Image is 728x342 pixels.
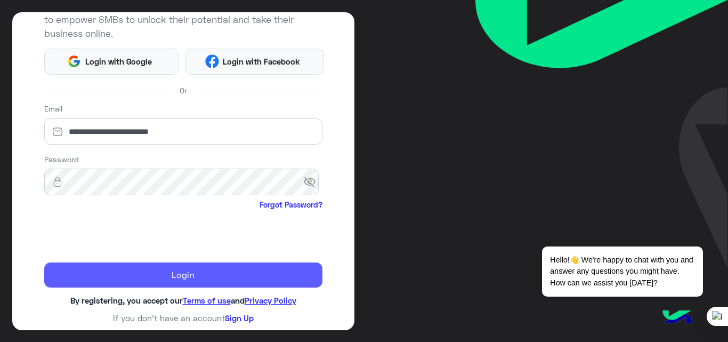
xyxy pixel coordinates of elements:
[260,199,322,210] a: Forgot Password?
[303,172,322,192] span: visibility_off
[659,299,696,337] img: hulul-logo.png
[44,126,71,137] img: email
[44,49,180,75] button: Login with Google
[245,296,296,305] a: Privacy Policy
[44,213,206,254] iframe: reCAPTCHA
[219,55,304,68] span: Login with Facebook
[44,154,79,165] label: Password
[231,296,245,305] span: and
[67,54,81,68] img: Google
[44,263,322,288] button: Login
[180,85,187,96] span: Or
[44,13,322,41] p: to empower SMBs to unlock their potential and take their business online.
[44,103,62,114] label: Email
[70,296,183,305] span: By registering, you accept our
[185,49,324,75] button: Login with Facebook
[44,313,322,323] h6: If you don’t have an account
[225,313,254,323] a: Sign Up
[205,54,219,68] img: Facebook
[81,55,156,68] span: Login with Google
[44,177,71,187] img: lock
[183,296,231,305] a: Terms of use
[542,246,702,297] span: Hello!👋 We're happy to chat with you and answer any questions you might have. How can we assist y...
